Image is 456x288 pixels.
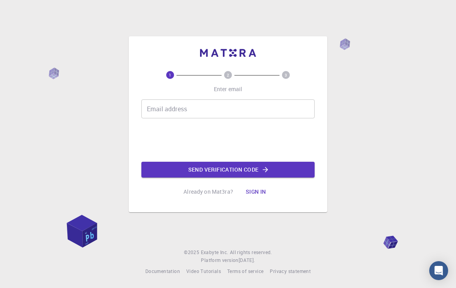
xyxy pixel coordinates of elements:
a: Documentation [145,267,180,275]
span: Exabyte Inc. [201,249,228,255]
span: [DATE] . [239,257,255,263]
a: Privacy statement [270,267,311,275]
text: 3 [285,72,287,78]
span: Platform version [201,256,238,264]
span: Video Tutorials [186,268,221,274]
span: Privacy statement [270,268,311,274]
div: Open Intercom Messenger [429,261,448,280]
a: Terms of service [227,267,263,275]
a: [DATE]. [239,256,255,264]
a: Video Tutorials [186,267,221,275]
iframe: reCAPTCHA [168,125,288,155]
a: Exabyte Inc. [201,249,228,256]
button: Sign in [239,184,272,200]
button: Send verification code [141,162,315,178]
span: © 2025 [184,249,200,256]
text: 1 [169,72,171,78]
text: 2 [227,72,229,78]
p: Enter email [214,85,243,93]
span: Documentation [145,268,180,274]
span: All rights reserved. [230,249,272,256]
span: Terms of service [227,268,263,274]
p: Already on Mat3ra? [184,188,233,196]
